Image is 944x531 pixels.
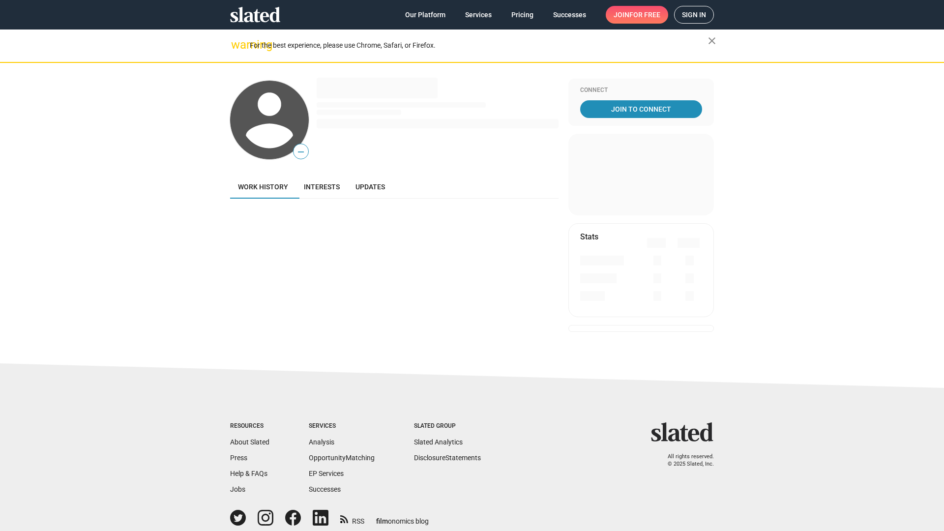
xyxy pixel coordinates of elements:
a: RSS [340,511,364,526]
a: filmonomics blog [376,509,429,526]
span: — [294,146,308,158]
a: Successes [545,6,594,24]
a: Press [230,454,247,462]
a: Pricing [503,6,541,24]
a: Slated Analytics [414,438,463,446]
a: Updates [348,175,393,199]
a: Sign in [674,6,714,24]
a: Jobs [230,485,245,493]
span: for free [629,6,660,24]
a: Our Platform [397,6,453,24]
a: About Slated [230,438,269,446]
span: Join To Connect [582,100,700,118]
span: Successes [553,6,586,24]
span: Interests [304,183,340,191]
span: Pricing [511,6,533,24]
mat-icon: close [706,35,718,47]
span: Join [614,6,660,24]
div: For the best experience, please use Chrome, Safari, or Firefox. [250,39,708,52]
a: EP Services [309,470,344,477]
a: Successes [309,485,341,493]
span: Sign in [682,6,706,23]
a: DisclosureStatements [414,454,481,462]
a: Services [457,6,500,24]
a: Joinfor free [606,6,668,24]
div: Slated Group [414,422,481,430]
a: Work history [230,175,296,199]
a: OpportunityMatching [309,454,375,462]
p: All rights reserved. © 2025 Slated, Inc. [657,453,714,468]
a: Help & FAQs [230,470,267,477]
div: Services [309,422,375,430]
a: Analysis [309,438,334,446]
span: Services [465,6,492,24]
span: film [376,517,388,525]
a: Interests [296,175,348,199]
span: Work history [238,183,288,191]
mat-card-title: Stats [580,232,598,242]
div: Connect [580,87,702,94]
a: Join To Connect [580,100,702,118]
div: Resources [230,422,269,430]
span: Updates [355,183,385,191]
mat-icon: warning [231,39,243,51]
span: Our Platform [405,6,445,24]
